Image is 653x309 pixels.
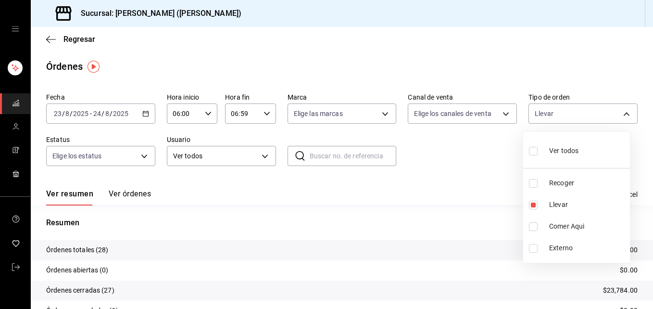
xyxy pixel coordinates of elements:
img: Marcador de información sobre herramientas [88,61,100,73]
span: Externo [549,243,626,253]
span: Recoger [549,178,626,188]
span: Llevar [549,200,626,210]
span: Ver todos [549,146,578,156]
span: Comer Aqui [549,221,626,232]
